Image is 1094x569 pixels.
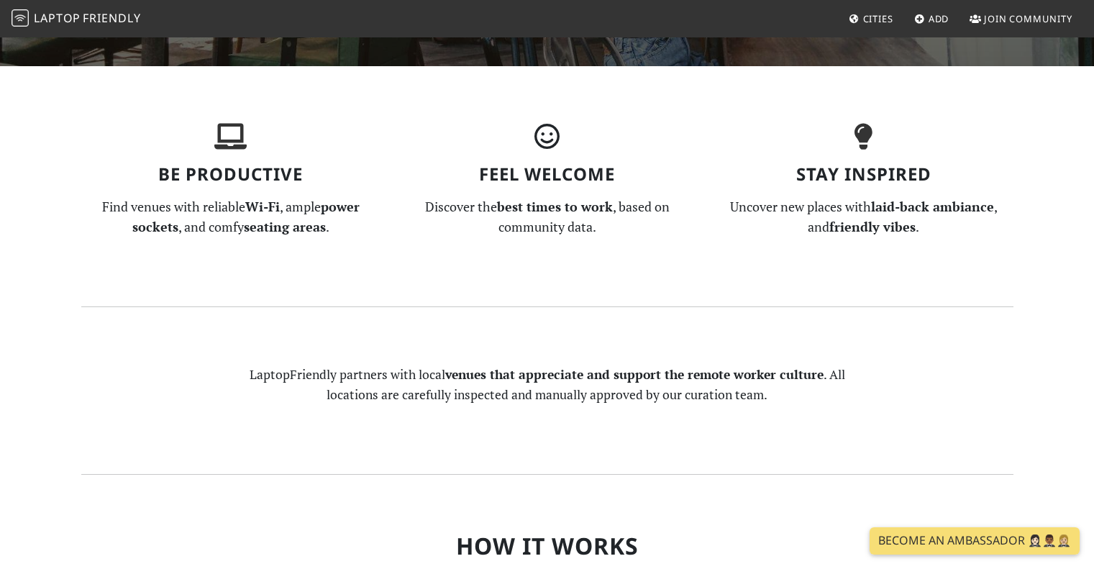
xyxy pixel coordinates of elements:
strong: laid-back ambiance [871,198,994,215]
p: Uncover new places with , and . [714,196,1013,238]
strong: seating areas [244,218,326,235]
span: Add [929,12,949,25]
strong: best times to work [497,198,613,215]
a: Join Community [964,6,1078,32]
strong: venues that appreciate and support the remote worker culture [445,366,824,383]
p: Find venues with reliable , ample , and comfy . [81,196,380,238]
strong: Wi-Fi [245,198,280,215]
p: LaptopFriendly partners with local . All locations are carefully inspected and manually approved ... [240,365,855,405]
span: Laptop [34,10,81,26]
a: Cities [843,6,899,32]
h3: Be Productive [81,164,380,185]
h3: Stay Inspired [714,164,1013,185]
a: LaptopFriendly LaptopFriendly [12,6,141,32]
a: Become an Ambassador 🤵🏻‍♀️🤵🏾‍♂️🤵🏼‍♀️ [870,527,1080,555]
h3: Feel Welcome [398,164,697,185]
h2: How it Works [81,532,1013,560]
img: LaptopFriendly [12,9,29,27]
span: Join Community [984,12,1072,25]
span: Cities [863,12,893,25]
span: Friendly [83,10,140,26]
strong: friendly vibes [829,218,916,235]
p: Discover the , based on community data. [398,196,697,238]
a: Add [908,6,955,32]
